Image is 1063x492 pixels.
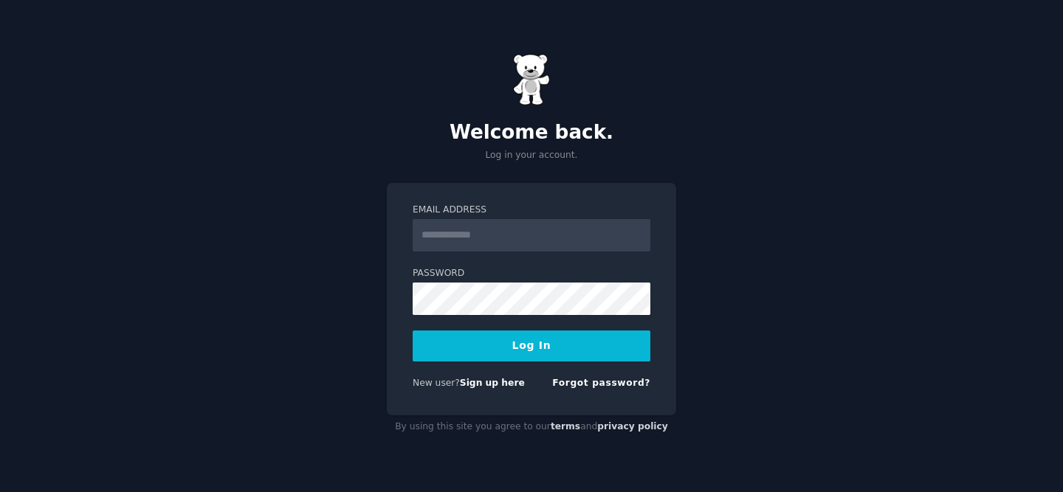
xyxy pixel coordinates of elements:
[387,121,676,145] h2: Welcome back.
[413,204,650,217] label: Email Address
[552,378,650,388] a: Forgot password?
[513,54,550,105] img: Gummy Bear
[387,415,676,439] div: By using this site you agree to our and
[387,149,676,162] p: Log in your account.
[413,378,460,388] span: New user?
[597,421,668,432] a: privacy policy
[413,267,650,280] label: Password
[413,330,650,361] button: Log In
[460,378,525,388] a: Sign up here
[551,421,580,432] a: terms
